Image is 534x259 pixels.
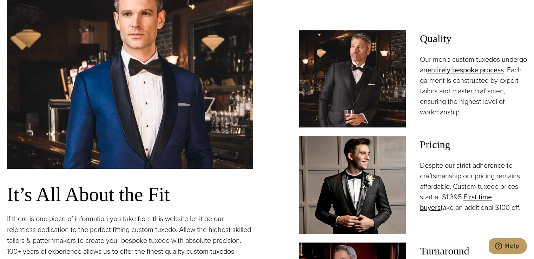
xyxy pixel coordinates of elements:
[7,183,253,206] h3: It’s All About the Fit
[427,65,504,75] a: entirely bespoke process
[420,30,527,47] span: Quality
[489,238,527,255] iframe: Opens a widget where you can chat to one of our agents
[420,54,527,117] p: Our men’s custom tuxedos undergo an . Each garment is constructed by expert tailors and master cr...
[299,136,406,233] img: Client in classic black shawl collar black custom tuxedo.
[420,160,527,213] p: Despite our strict adherence to craftsmanship our pricing remains affordable. Custom tuxedo price...
[420,192,492,213] a: First time buyers
[420,136,527,153] span: Pricing
[299,30,406,127] img: Model at bar in vested custom wedding tuxedo in black with white shirt and black bowtie. Fabric b...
